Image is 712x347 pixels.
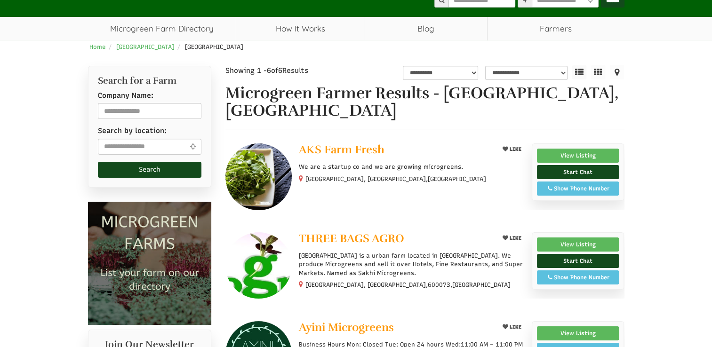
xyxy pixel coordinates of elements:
[299,320,394,334] span: Ayini Microgreens
[499,321,525,333] button: LIKE
[185,43,243,50] span: [GEOGRAPHIC_DATA]
[537,326,619,340] a: View Listing
[499,143,525,155] button: LIKE
[98,76,202,86] h2: Search for a Farm
[267,66,271,75] span: 6
[299,321,491,336] a: Ayini Microgreens
[236,17,365,40] a: How It Works
[537,254,619,268] a: Start Chat
[116,43,175,50] a: [GEOGRAPHIC_DATA]
[537,149,619,163] a: View Listing
[537,237,619,252] a: View Listing
[299,252,524,277] p: [GEOGRAPHIC_DATA] is a urban farm located in [GEOGRAPHIC_DATA]. We produce Microgreens and sell i...
[452,281,511,289] span: [GEOGRAPHIC_DATA]
[299,163,524,171] p: We are a startup co and we are growing microgreens.
[299,143,491,158] a: AKS Farm Fresh
[428,175,486,183] span: [GEOGRAPHIC_DATA]
[88,17,236,40] a: Microgreen Farm Directory
[542,184,614,193] div: Show Phone Number
[508,146,521,152] span: LIKE
[485,66,568,80] select: sortbox-1
[488,17,624,40] span: Farmers
[403,66,478,80] select: overall_rating_filter-1
[187,143,198,150] i: Use Current Location
[428,281,450,289] span: 600073
[98,126,167,136] label: Search by location:
[98,162,202,178] button: Search
[305,175,486,182] small: [GEOGRAPHIC_DATA], [GEOGRAPHIC_DATA],
[537,165,619,179] a: Start Chat
[225,143,292,210] img: AKS Farm Fresh
[299,142,384,157] span: AKS Farm Fresh
[89,43,106,50] a: Home
[305,281,511,288] small: [GEOGRAPHIC_DATA], [GEOGRAPHIC_DATA], ,
[225,232,292,299] img: THREE BAGS AGRO
[98,91,153,101] label: Company Name:
[542,273,614,282] div: Show Phone Number
[499,232,525,244] button: LIKE
[299,232,491,247] a: THREE BAGS AGRO
[508,235,521,241] span: LIKE
[278,66,282,75] span: 6
[508,324,521,330] span: LIKE
[88,202,212,325] img: Microgreen Farms list your microgreen farm today
[365,17,487,40] a: Blog
[299,231,404,245] span: THREE BAGS AGRO
[225,66,358,76] div: Showing 1 - of Results
[225,85,624,120] h1: Microgreen Farmer Results - [GEOGRAPHIC_DATA], [GEOGRAPHIC_DATA]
